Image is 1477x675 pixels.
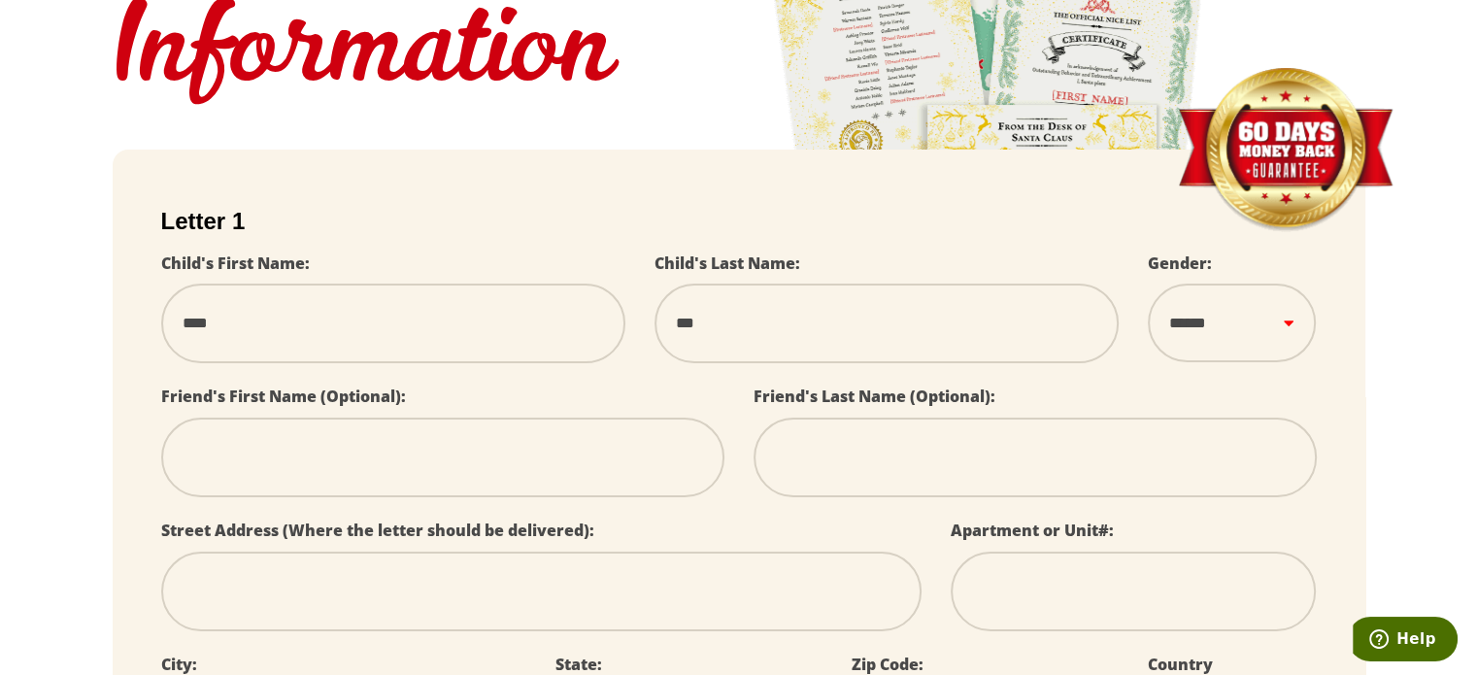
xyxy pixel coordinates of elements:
[161,520,594,541] label: Street Address (Where the letter should be delivered):
[161,253,310,274] label: Child's First Name:
[852,654,923,675] label: Zip Code:
[1176,67,1394,233] img: Money Back Guarantee
[1353,617,1458,665] iframe: Opens a widget where you can find more information
[1148,654,1213,675] label: Country
[655,253,800,274] label: Child's Last Name:
[161,654,197,675] label: City:
[161,386,406,407] label: Friend's First Name (Optional):
[951,520,1114,541] label: Apartment or Unit#:
[161,208,1317,235] h2: Letter 1
[1148,253,1212,274] label: Gender:
[555,654,602,675] label: State:
[754,386,995,407] label: Friend's Last Name (Optional):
